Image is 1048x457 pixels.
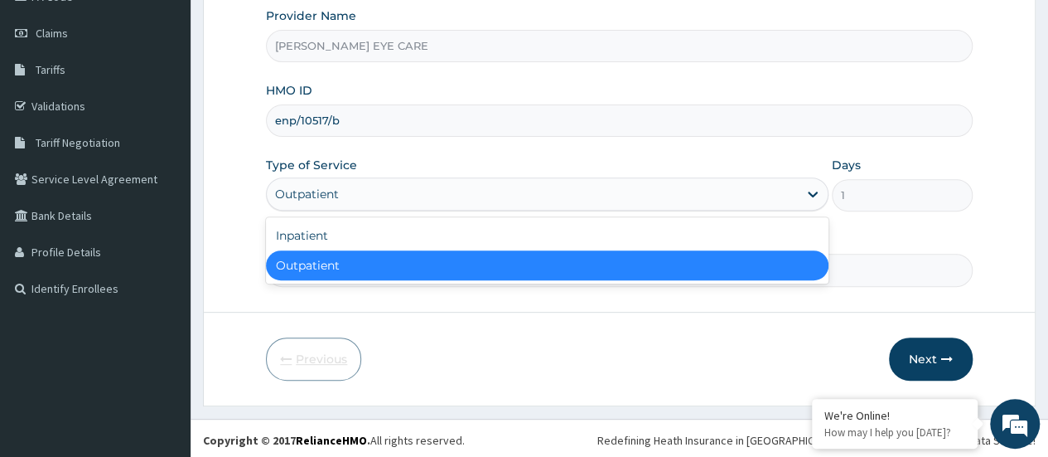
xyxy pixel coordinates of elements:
img: d_794563401_company_1708531726252_794563401 [31,83,67,124]
div: Outpatient [275,186,339,202]
div: Inpatient [266,221,828,250]
div: Redefining Heath Insurance in [GEOGRAPHIC_DATA] using Telemedicine and Data Science! [597,432,1036,449]
label: HMO ID [266,82,312,99]
span: We're online! [96,128,229,295]
button: Previous [266,338,361,381]
span: Tariffs [36,62,65,77]
p: How may I help you today? [824,425,965,440]
strong: Copyright © 2017 . [203,433,370,448]
div: Chat with us now [86,93,278,114]
input: Enter HMO ID [266,105,973,137]
a: RelianceHMO [296,433,367,448]
div: Minimize live chat window [272,8,312,48]
div: We're Online! [824,408,965,423]
label: Provider Name [266,7,356,24]
label: Days [832,157,861,173]
textarea: Type your message and hit 'Enter' [8,291,316,349]
span: Claims [36,26,68,41]
div: Outpatient [266,250,828,280]
button: Next [889,338,973,381]
span: Tariff Negotiation [36,135,120,150]
label: Type of Service [266,157,357,173]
